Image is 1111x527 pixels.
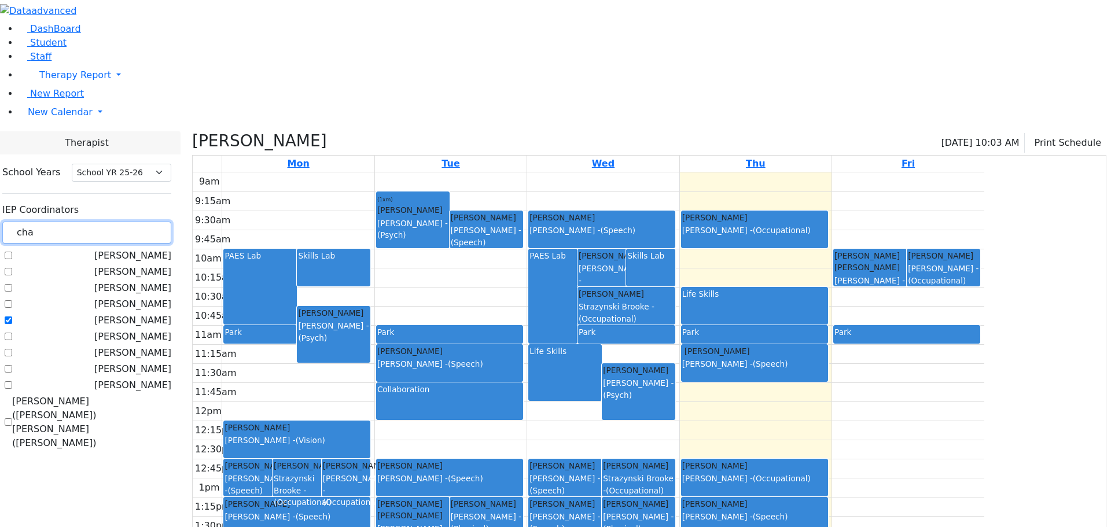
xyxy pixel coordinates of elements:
div: [PERSON_NAME] [682,345,827,357]
div: 12:15pm [193,423,239,437]
label: [PERSON_NAME] [94,281,171,295]
div: [PERSON_NAME] [225,422,369,433]
label: [PERSON_NAME] [94,330,171,344]
span: (Occupational) [274,497,332,507]
div: 11:45am [193,385,239,399]
div: [PERSON_NAME] - [603,377,674,401]
label: [PERSON_NAME] [94,314,171,327]
div: [PERSON_NAME] - [682,224,827,236]
span: (Speech) [529,486,565,495]
label: [PERSON_NAME] [94,297,171,311]
div: [PERSON_NAME] [682,460,827,471]
div: [PERSON_NAME] [225,498,369,510]
div: 9:30am [193,213,233,227]
label: [PERSON_NAME] [94,378,171,392]
span: (Vision) [296,436,325,445]
div: [PERSON_NAME] [377,345,522,357]
span: Therapy Report [39,69,111,80]
a: September 1, 2025 [285,156,312,172]
span: (Occupational) [579,314,637,323]
div: PAES Lab [529,250,576,261]
span: (Speech) [600,226,635,235]
div: Strazynski Brooke - [579,301,674,325]
div: [PERSON_NAME] - [225,473,271,496]
a: New Calendar [19,101,1111,124]
div: [PERSON_NAME] - [529,473,601,496]
h3: [PERSON_NAME] [192,131,327,151]
a: Staff [19,51,51,62]
span: (Occupational) [753,474,811,483]
label: [PERSON_NAME] [94,362,171,376]
div: 9:45am [193,233,233,246]
label: [PERSON_NAME] [94,249,171,263]
span: (Psych) [377,230,406,239]
div: [PERSON_NAME] - [225,511,369,522]
div: [PERSON_NAME] [529,498,601,510]
div: Park [682,326,827,338]
span: (Speech) [227,486,263,495]
div: [PERSON_NAME] [579,288,674,300]
span: (Speech) [753,512,788,521]
div: 1pm [197,481,222,495]
div: [PERSON_NAME] [529,212,674,223]
a: September 3, 2025 [590,156,617,172]
div: [PERSON_NAME] - [323,473,370,508]
div: Skills Lab [627,250,674,261]
div: 12:30pm [193,443,239,456]
label: School Years [2,165,60,179]
div: [PERSON_NAME] [682,212,827,223]
a: September 2, 2025 [439,156,462,172]
a: Student [19,37,67,48]
div: [PERSON_NAME] [603,460,674,471]
div: [PERSON_NAME] [377,193,448,216]
div: 11am [193,328,224,342]
div: [PERSON_NAME] [682,498,827,510]
div: [PERSON_NAME] - [682,473,827,484]
label: [PERSON_NAME] [94,346,171,360]
div: 11:15am [193,347,239,361]
div: [PERSON_NAME] - [377,218,448,241]
a: September 4, 2025 [744,156,768,172]
div: [PERSON_NAME] - [529,224,674,236]
div: 1:15pm [193,500,233,514]
div: [PERSON_NAME] [529,460,601,471]
div: Strazynski Brooke - [274,473,321,508]
span: Staff [30,51,51,62]
div: [PERSON_NAME] - [579,263,626,298]
div: [PERSON_NAME] [298,307,369,319]
div: 10am [193,252,224,266]
div: [PERSON_NAME] [603,364,674,376]
div: [PERSON_NAME] [451,498,522,510]
span: (Psych) [603,390,632,400]
a: New Report [19,88,84,99]
div: [PERSON_NAME] [PERSON_NAME] [834,250,906,274]
span: Student [30,37,67,48]
div: Strazynski Brooke - [603,473,674,496]
span: DashBoard [30,23,81,34]
a: DashBoard [19,23,81,34]
div: 12pm [193,404,224,418]
div: [PERSON_NAME] [274,460,321,471]
div: [PERSON_NAME] [225,460,271,471]
label: IEP Coordinators [2,203,79,217]
div: [PERSON_NAME] - [682,511,827,522]
span: New Calendar [28,106,93,117]
div: Life Skills [529,345,601,357]
div: 10:30am [193,290,239,304]
span: (Speech) [448,474,483,483]
div: Park [225,326,296,338]
div: Life Skills [682,288,827,300]
span: New Report [30,88,84,99]
span: (Occupational) [908,276,966,285]
a: September 5, 2025 [899,156,917,172]
div: [PERSON_NAME] - [682,358,827,370]
div: 9am [197,175,222,189]
span: (Speech) [296,512,331,521]
div: [PERSON_NAME] - [225,434,369,446]
div: 10:45am [193,309,239,323]
input: Search [2,222,171,244]
div: Skills Lab [298,250,369,261]
div: [PERSON_NAME] [603,498,674,510]
span: (Speech) [448,359,483,368]
div: [PERSON_NAME] [PERSON_NAME] [377,498,448,522]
